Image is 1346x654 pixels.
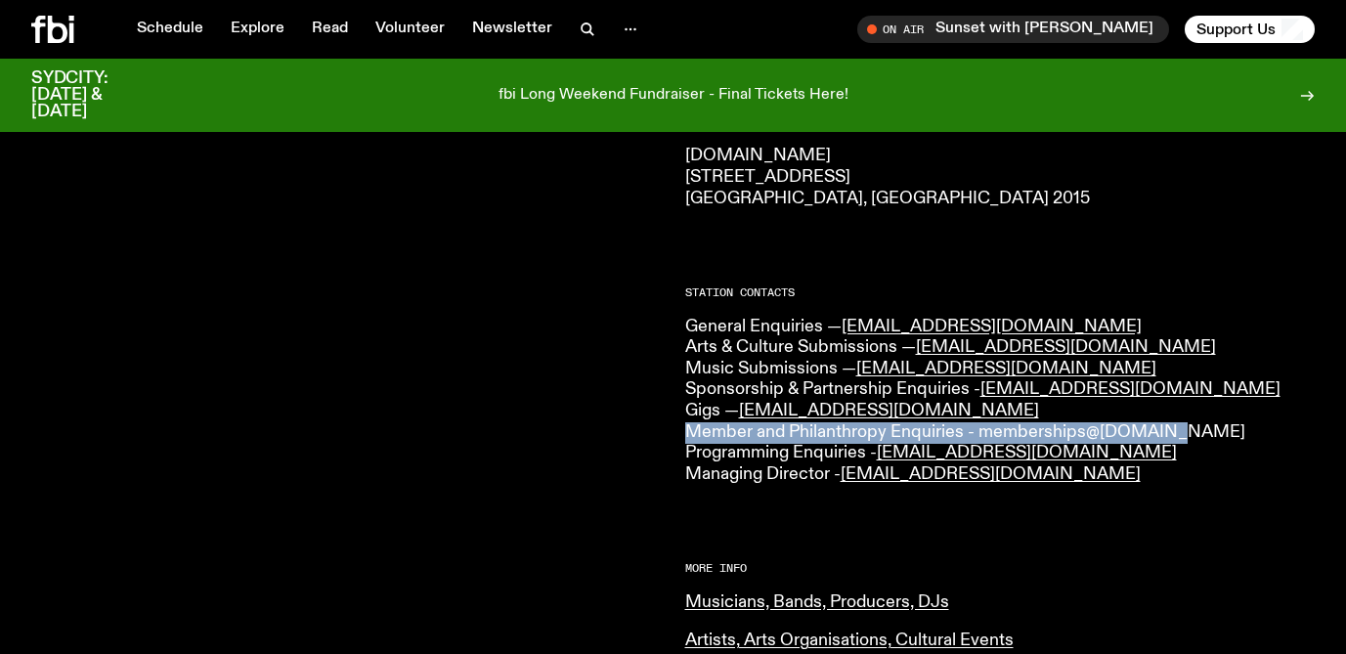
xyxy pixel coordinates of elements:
a: @[DOMAIN_NAME] [1086,423,1245,441]
a: Read [300,16,360,43]
a: Newsletter [460,16,564,43]
a: [EMAIL_ADDRESS][DOMAIN_NAME] [739,402,1039,419]
p: General Enquiries — Arts & Culture Submissions — Music Submissions — Sponsorship & Partnership En... [685,317,1316,486]
a: Schedule [125,16,215,43]
p: fbi Long Weekend Fundraiser - Final Tickets Here! [499,87,848,105]
a: [EMAIL_ADDRESS][DOMAIN_NAME] [842,318,1142,335]
span: Support Us [1196,21,1276,38]
h2: More Info [685,563,1316,574]
p: [DOMAIN_NAME] [STREET_ADDRESS] [GEOGRAPHIC_DATA], [GEOGRAPHIC_DATA] 2015 [685,146,1316,209]
a: [EMAIL_ADDRESS][DOMAIN_NAME] [980,380,1281,398]
a: Explore [219,16,296,43]
a: Artists, Arts Organisations, Cultural Events [685,632,1014,649]
button: Support Us [1185,16,1315,43]
a: [EMAIL_ADDRESS][DOMAIN_NAME] [916,338,1216,356]
a: [EMAIL_ADDRESS][DOMAIN_NAME] [841,465,1141,483]
button: On AirSunset with [PERSON_NAME] [857,16,1169,43]
h3: SYDCITY: [DATE] & [DATE] [31,70,156,120]
h2: Station Contacts [685,287,1316,298]
a: [EMAIL_ADDRESS][DOMAIN_NAME] [856,360,1156,377]
a: Musicians, Bands, Producers, DJs [685,593,949,611]
a: [EMAIL_ADDRESS][DOMAIN_NAME] [877,444,1177,461]
a: Volunteer [364,16,456,43]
